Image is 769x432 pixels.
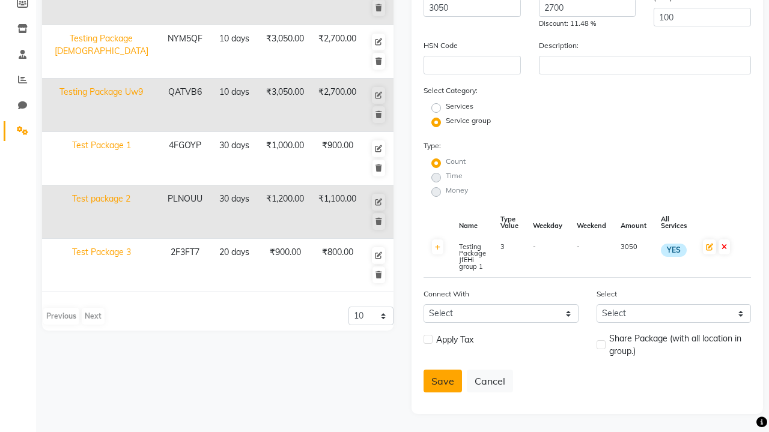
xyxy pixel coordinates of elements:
[526,209,570,236] th: Weekday
[424,370,462,392] button: Save
[424,289,469,299] label: Connect With
[259,239,311,292] td: ₹900.00
[452,209,493,236] th: Name
[210,239,259,292] td: 20 days
[446,170,463,181] label: Time
[160,25,210,79] td: NYM5QF
[577,242,580,251] span: -
[210,185,259,239] td: 30 days
[446,185,468,196] label: Money
[160,239,210,292] td: 2F3FT7
[160,185,210,239] td: PLNOUU
[452,236,493,278] td: Testing Package JfEHi group 1
[533,242,536,251] span: -
[539,19,596,28] span: Discount: 11.48 %
[259,79,311,132] td: ₹3,050.00
[42,25,160,79] td: Testing Package [DEMOGRAPHIC_DATA]
[210,25,259,79] td: 10 days
[493,236,526,278] td: 3
[42,185,160,239] td: Test package 2
[259,25,311,79] td: ₹3,050.00
[436,334,473,346] span: Apply Tax
[311,25,363,79] td: ₹2,700.00
[446,156,466,167] label: Count
[446,115,491,126] label: Service group
[259,185,311,239] td: ₹1,200.00
[570,209,613,236] th: Weekend
[210,132,259,185] td: 30 days
[42,239,160,292] td: Test Package 3
[424,40,458,51] label: HSN Code
[42,79,160,132] td: Testing Package Uw9
[467,370,513,392] button: Cancel
[609,332,752,358] span: Share Package (with all location in group.)
[661,244,687,257] span: YES
[311,185,363,239] td: ₹1,100.00
[311,132,363,185] td: ₹900.00
[493,209,526,236] th: Type Value
[311,239,363,292] td: ₹800.00
[613,209,654,236] th: Amount
[424,85,478,96] label: Select Category:
[613,236,654,278] td: 3050
[160,79,210,132] td: QATVB6
[654,209,695,236] th: All Services
[446,101,473,112] label: Services
[259,132,311,185] td: ₹1,000.00
[160,132,210,185] td: 4FGOYP
[210,79,259,132] td: 10 days
[539,40,579,51] label: Description:
[424,140,441,151] label: Type:
[597,289,617,299] label: Select
[42,132,160,185] td: Test Package 1
[311,79,363,132] td: ₹2,700.00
